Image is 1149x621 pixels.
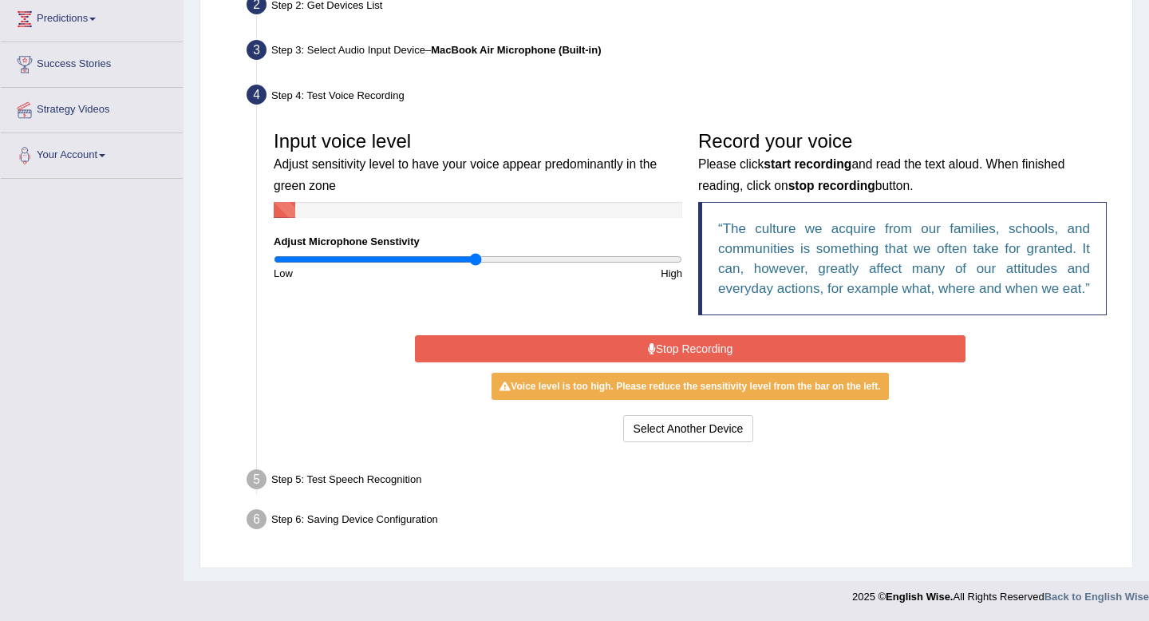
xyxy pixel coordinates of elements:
[239,35,1125,70] div: Step 3: Select Audio Input Device
[1044,591,1149,603] a: Back to English Wise
[492,373,888,400] div: Voice level is too high. Please reduce the sensitivity level from the bar on the left.
[274,157,657,192] small: Adjust sensitivity level to have your voice appear predominantly in the green zone
[478,266,690,281] div: High
[415,335,965,362] button: Stop Recording
[266,266,478,281] div: Low
[718,221,1090,296] q: The culture we acquire from our families, schools, and communities is something that we often tak...
[274,131,682,194] h3: Input voice level
[239,80,1125,115] div: Step 4: Test Voice Recording
[698,131,1107,194] h3: Record your voice
[425,44,602,56] span: –
[431,44,601,56] b: MacBook Air Microphone (Built-in)
[852,581,1149,604] div: 2025 © All Rights Reserved
[764,157,851,171] b: start recording
[886,591,953,603] strong: English Wise.
[1,133,183,173] a: Your Account
[274,234,420,249] label: Adjust Microphone Senstivity
[1,88,183,128] a: Strategy Videos
[698,157,1064,192] small: Please click and read the text aloud. When finished reading, click on button.
[1,42,183,82] a: Success Stories
[239,465,1125,500] div: Step 5: Test Speech Recognition
[623,415,754,442] button: Select Another Device
[788,179,875,192] b: stop recording
[239,504,1125,540] div: Step 6: Saving Device Configuration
